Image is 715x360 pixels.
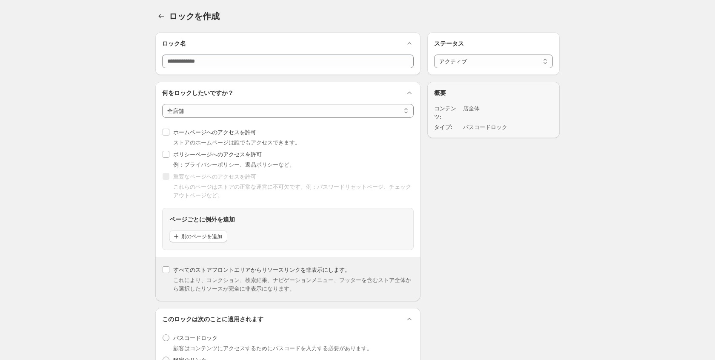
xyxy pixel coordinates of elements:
span: 例：プライバシーポリシー、返品ポリシーなど。 [173,161,295,168]
button: 別のページを追加 [169,230,227,242]
dt: タイプ : [434,123,461,131]
span: これらのページはストアの正常な運営に不可欠です。例：パスワードリセットページ、チェックアウトページなど。 [173,183,411,199]
dt: コンテンツ : [434,104,461,121]
h2: 何をロックしたいですか？ [162,89,234,97]
h2: ロック名 [162,39,186,48]
span: すべてのストアフロントエリアからリソースリンクを非表示にします。 [173,266,350,273]
dd: 店全体 [463,104,529,121]
h2: このロックは次のことに適用されます [162,315,263,323]
dd: パスコードロック [463,123,529,131]
h2: ステータス [434,39,553,48]
span: 重要なページへのアクセスを許可 [173,173,256,180]
span: 別のページを追加 [181,233,222,240]
span: 顧客はコンテンツにアクセスするためにパスコードを入力する必要があります。 [173,345,372,351]
span: ポリシーページへのアクセスを許可 [173,151,262,158]
span: これにより、コレクション、検索結果、ナビゲーションメニュー、フッターを含むストア全体から選択したリソースが完全に非表示になります。 [173,276,411,292]
span: ロックを作成 [169,11,220,21]
h2: ページごとに例外を追加 [169,215,406,224]
h2: 概要 [434,89,553,97]
span: ホームページへのアクセスを許可 [173,129,256,135]
span: ストアのホームページは誰でもアクセスできます。 [173,139,300,146]
span: パスコードロック [173,334,217,341]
